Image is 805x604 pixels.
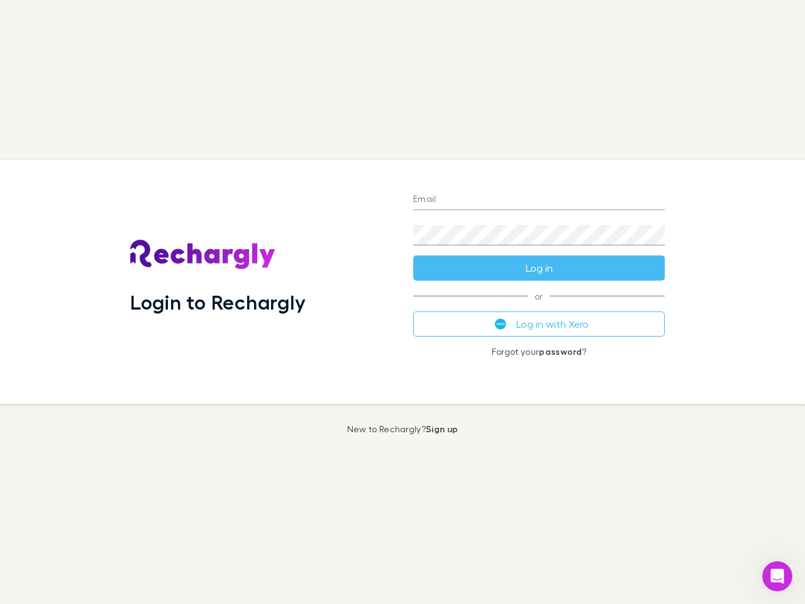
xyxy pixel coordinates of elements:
img: Rechargly's Logo [130,240,276,270]
button: Log in [413,255,665,281]
h1: Login to Rechargly [130,290,306,314]
img: Xero's logo [495,318,506,330]
p: Forgot your ? [413,347,665,357]
iframe: Intercom live chat [762,561,792,591]
button: Log in with Xero [413,311,665,337]
a: Sign up [426,423,458,434]
p: New to Rechargly? [347,424,458,434]
a: password [539,346,582,357]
